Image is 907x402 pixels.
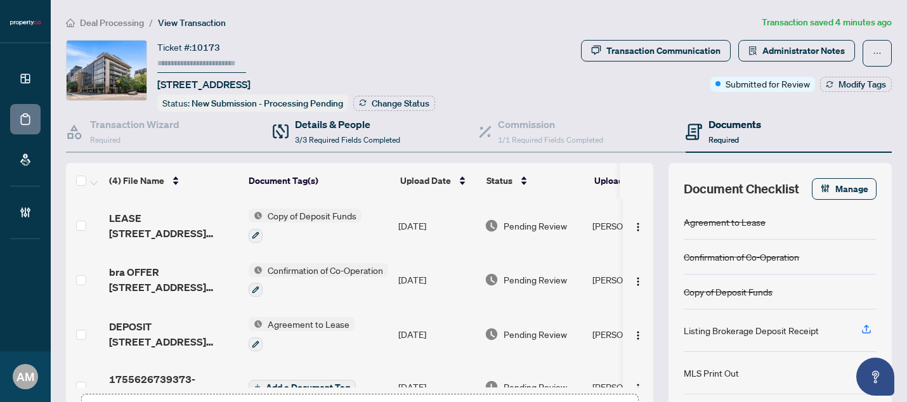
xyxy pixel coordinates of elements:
img: Logo [633,222,643,232]
span: Modify Tags [838,80,886,89]
button: Open asap [856,358,894,396]
span: Pending Review [504,219,567,233]
span: (4) File Name [109,174,164,188]
td: [PERSON_NAME] [587,198,682,253]
div: Confirmation of Co-Operation [684,250,799,264]
span: DEPOSIT [STREET_ADDRESS] C12298351 .pdf [109,319,238,349]
button: Add a Document Tag [249,379,356,395]
span: bra OFFER [STREET_ADDRESS] C12298351 dragged.pdf [109,264,238,295]
h4: Documents [708,117,761,132]
span: Manage [835,179,868,199]
span: 1755626739373-DEPOSIT533RichmondStW506C12298351.pdf [109,372,238,402]
img: Status Icon [249,263,263,277]
span: LEASE [STREET_ADDRESS] C12298351.pdf [109,211,238,241]
div: Ticket #: [157,40,220,55]
th: Status [481,163,589,198]
img: Status Icon [249,209,263,223]
img: logo [10,19,41,27]
img: Status Icon [249,317,263,331]
button: Logo [628,324,648,344]
img: Document Status [485,273,499,287]
li: / [149,15,153,30]
span: Status [486,174,512,188]
button: Logo [628,216,648,236]
span: View Transaction [158,17,226,29]
span: [STREET_ADDRESS] [157,77,251,92]
button: Status IconAgreement to Lease [249,317,355,351]
button: Add a Document Tag [249,380,356,395]
button: Logo [628,269,648,290]
span: plus [254,384,261,390]
td: [PERSON_NAME] [587,307,682,361]
img: Document Status [485,380,499,394]
span: Document Checklist [684,180,799,198]
td: [DATE] [393,253,480,308]
td: [DATE] [393,307,480,361]
th: (4) File Name [104,163,244,198]
span: Deal Processing [80,17,144,29]
button: Modify Tags [820,77,892,92]
span: Pending Review [504,327,567,341]
span: Agreement to Lease [263,317,355,331]
h4: Transaction Wizard [90,117,179,132]
img: Logo [633,383,643,393]
span: Add a Document Tag [266,383,350,392]
span: home [66,18,75,27]
span: Administrator Notes [762,41,845,61]
img: Document Status [485,219,499,233]
span: Copy of Deposit Funds [263,209,362,223]
div: Status: [157,94,348,112]
span: Change Status [372,99,429,108]
th: Upload Date [395,163,481,198]
span: ellipsis [873,49,882,58]
img: IMG-C12298351_1.jpg [67,41,147,100]
button: Logo [628,377,648,397]
button: Status IconConfirmation of Co-Operation [249,263,388,297]
div: MLS Print Out [684,366,739,380]
div: Listing Brokerage Deposit Receipt [684,323,819,337]
span: AM [16,368,34,386]
h4: Commission [498,117,603,132]
span: Required [90,135,121,145]
button: Administrator Notes [738,40,855,62]
button: Status IconCopy of Deposit Funds [249,209,362,243]
img: Document Status [485,327,499,341]
th: Uploaded By [589,163,684,198]
span: Pending Review [504,273,567,287]
span: 1/1 Required Fields Completed [498,135,603,145]
td: [DATE] [393,198,480,253]
button: Manage [812,178,877,200]
span: Confirmation of Co-Operation [263,263,388,277]
td: [PERSON_NAME] [587,253,682,308]
button: Change Status [353,96,435,111]
div: Transaction Communication [606,41,721,61]
span: New Submission - Processing Pending [192,98,343,109]
article: Transaction saved 4 minutes ago [762,15,892,30]
div: Copy of Deposit Funds [684,285,773,299]
span: Upload Date [400,174,451,188]
h4: Details & People [295,117,400,132]
span: 10173 [192,42,220,53]
div: Agreement to Lease [684,215,766,229]
img: Logo [633,276,643,287]
span: Required [708,135,739,145]
span: Submitted for Review [726,77,810,91]
span: Pending Review [504,380,567,394]
img: Logo [633,330,643,340]
span: solution [748,46,757,55]
th: Document Tag(s) [244,163,395,198]
span: 3/3 Required Fields Completed [295,135,400,145]
button: Transaction Communication [581,40,731,62]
